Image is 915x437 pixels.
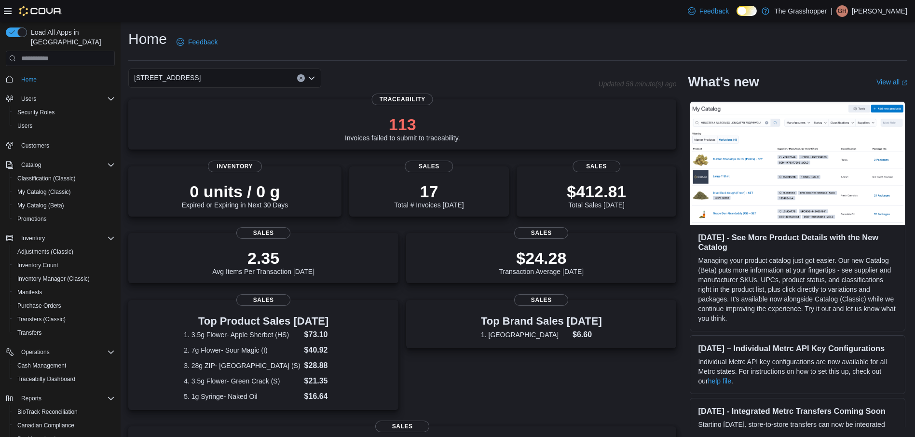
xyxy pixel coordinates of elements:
[173,32,221,52] a: Feedback
[17,288,42,296] span: Manifests
[2,232,119,245] button: Inventory
[14,314,115,325] span: Transfers (Classic)
[10,119,119,133] button: Users
[17,122,32,130] span: Users
[573,161,620,172] span: Sales
[17,232,49,244] button: Inventory
[698,256,897,323] p: Managing your product catalog just got easier. Our new Catalog (Beta) puts more information at yo...
[212,248,314,268] p: 2.35
[10,272,119,286] button: Inventory Manager (Classic)
[14,406,82,418] a: BioTrack Reconciliation
[17,302,61,310] span: Purchase Orders
[14,287,115,298] span: Manifests
[17,232,115,244] span: Inventory
[10,212,119,226] button: Promotions
[394,182,464,209] div: Total # Invoices [DATE]
[599,80,677,88] p: Updated 58 minute(s) ago
[10,372,119,386] button: Traceabilty Dashboard
[345,115,460,142] div: Invoices failed to submit to traceability.
[14,186,75,198] a: My Catalog (Classic)
[14,327,45,339] a: Transfers
[17,139,115,151] span: Customers
[481,315,602,327] h3: Top Brand Sales [DATE]
[17,408,78,416] span: BioTrack Reconciliation
[17,93,115,105] span: Users
[17,375,75,383] span: Traceabilty Dashboard
[10,419,119,432] button: Canadian Compliance
[208,161,262,172] span: Inventory
[14,314,69,325] a: Transfers (Classic)
[17,393,45,404] button: Reports
[831,5,833,17] p: |
[17,275,90,283] span: Inventory Manager (Classic)
[304,344,343,356] dd: $40.92
[27,27,115,47] span: Load All Apps in [GEOGRAPHIC_DATA]
[17,248,73,256] span: Adjustments (Classic)
[573,329,602,341] dd: $6.60
[14,173,115,184] span: Classification (Classic)
[17,346,54,358] button: Operations
[212,248,314,275] div: Avg Items Per Transaction [DATE]
[184,376,300,386] dt: 4. 3.5g Flower- Green Crack (S)
[17,93,40,105] button: Users
[684,1,733,21] a: Feedback
[14,360,115,371] span: Cash Management
[10,359,119,372] button: Cash Management
[304,360,343,371] dd: $28.88
[17,202,64,209] span: My Catalog (Beta)
[514,294,568,306] span: Sales
[499,248,584,268] p: $24.28
[17,362,66,369] span: Cash Management
[304,329,343,341] dd: $73.10
[14,107,58,118] a: Security Roles
[10,286,119,299] button: Manifests
[21,95,36,103] span: Users
[14,259,115,271] span: Inventory Count
[836,5,848,17] div: Greg Hil
[181,182,288,201] p: 0 units / 0 g
[2,158,119,172] button: Catalog
[2,72,119,86] button: Home
[375,421,429,432] span: Sales
[17,261,58,269] span: Inventory Count
[481,330,569,340] dt: 1. [GEOGRAPHIC_DATA]
[17,188,71,196] span: My Catalog (Classic)
[737,6,757,16] input: Dark Mode
[14,300,115,312] span: Purchase Orders
[14,273,115,285] span: Inventory Manager (Classic)
[184,315,343,327] h3: Top Product Sales [DATE]
[17,109,55,116] span: Security Roles
[14,420,78,431] a: Canadian Compliance
[372,94,433,105] span: Traceability
[10,405,119,419] button: BioTrack Reconciliation
[10,313,119,326] button: Transfers (Classic)
[14,107,115,118] span: Security Roles
[14,213,115,225] span: Promotions
[236,227,290,239] span: Sales
[14,373,79,385] a: Traceabilty Dashboard
[10,199,119,212] button: My Catalog (Beta)
[838,5,847,17] span: GH
[699,6,729,16] span: Feedback
[698,232,897,252] h3: [DATE] - See More Product Details with the New Catalog
[14,120,36,132] a: Users
[21,348,50,356] span: Operations
[17,159,115,171] span: Catalog
[17,74,41,85] a: Home
[14,273,94,285] a: Inventory Manager (Classic)
[14,213,51,225] a: Promotions
[21,234,45,242] span: Inventory
[21,161,41,169] span: Catalog
[17,73,115,85] span: Home
[184,330,300,340] dt: 1. 3.5g Flower- Apple Sherbet (HS)
[14,186,115,198] span: My Catalog (Classic)
[17,422,74,429] span: Canadian Compliance
[17,329,41,337] span: Transfers
[17,393,115,404] span: Reports
[17,315,66,323] span: Transfers (Classic)
[10,185,119,199] button: My Catalog (Classic)
[567,182,626,209] div: Total Sales [DATE]
[134,72,201,83] span: [STREET_ADDRESS]
[10,106,119,119] button: Security Roles
[184,361,300,370] dt: 3. 28g ZIP- [GEOGRAPHIC_DATA] (S)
